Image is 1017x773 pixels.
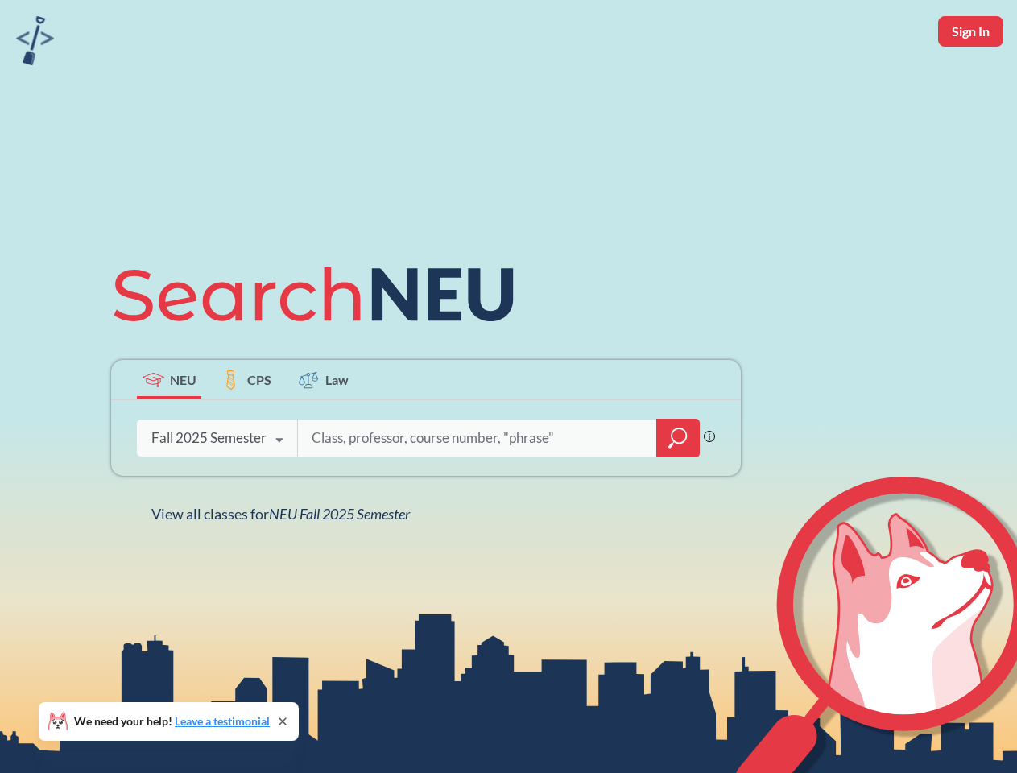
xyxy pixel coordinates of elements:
svg: magnifying glass [668,427,688,449]
span: CPS [247,370,271,389]
span: We need your help! [74,716,270,727]
a: sandbox logo [16,16,54,70]
span: Law [325,370,349,389]
a: Leave a testimonial [175,714,270,728]
span: NEU [170,370,196,389]
span: View all classes for [151,505,410,523]
span: NEU Fall 2025 Semester [269,505,410,523]
img: sandbox logo [16,16,54,65]
input: Class, professor, course number, "phrase" [310,421,645,455]
div: magnifying glass [656,419,700,457]
div: Fall 2025 Semester [151,429,267,447]
button: Sign In [938,16,1003,47]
